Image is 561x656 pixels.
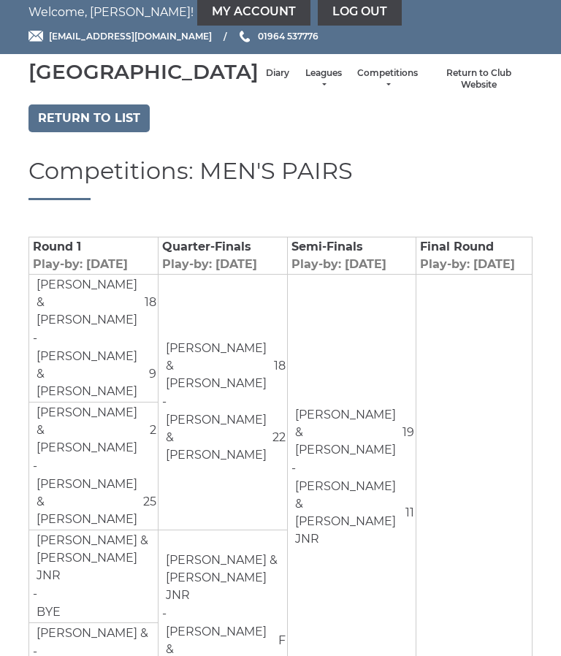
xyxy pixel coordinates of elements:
[29,403,159,530] td: -
[272,431,286,445] span: 22
[291,258,386,272] span: Play-by: [DATE]
[405,506,414,520] span: 11
[291,406,400,460] td: [PERSON_NAME] & [PERSON_NAME]
[33,404,146,458] td: [PERSON_NAME] & [PERSON_NAME]
[29,237,159,275] td: Round 1
[287,237,416,275] td: Semi-Finals
[33,603,61,622] td: BYE
[266,68,289,80] a: Diary
[162,411,269,465] td: [PERSON_NAME] & [PERSON_NAME]
[145,296,156,310] span: 18
[304,68,343,92] a: Leagues
[149,367,156,381] span: 9
[158,237,287,275] td: Quarter-Finals
[278,634,286,648] span: F
[357,68,418,92] a: Competitions
[29,530,159,623] td: -
[432,68,525,92] a: Return to Club Website
[274,359,286,373] span: 18
[258,31,318,42] span: 01964 537776
[28,31,43,42] img: Email
[33,625,149,644] td: [PERSON_NAME] &
[33,476,140,530] td: [PERSON_NAME] & [PERSON_NAME]
[143,495,156,509] span: 25
[162,552,282,606] td: [PERSON_NAME] & [PERSON_NAME] JNR
[28,30,212,44] a: Email [EMAIL_ADDRESS][DOMAIN_NAME]
[28,61,259,84] div: [GEOGRAPHIC_DATA]
[162,340,270,394] td: [PERSON_NAME] & [PERSON_NAME]
[33,276,141,330] td: [PERSON_NAME] & [PERSON_NAME]
[291,478,402,549] td: [PERSON_NAME] & [PERSON_NAME] JNR
[162,258,257,272] span: Play-by: [DATE]
[240,31,250,43] img: Phone us
[158,275,287,530] td: -
[33,348,145,402] td: [PERSON_NAME] & [PERSON_NAME]
[416,237,533,275] td: Final Round
[237,30,318,44] a: Phone us 01964 537776
[28,105,150,133] a: Return to list
[29,275,159,403] td: -
[150,424,156,438] span: 2
[28,159,533,201] h1: Competitions: MEN'S PAIRS
[33,258,128,272] span: Play-by: [DATE]
[420,258,515,272] span: Play-by: [DATE]
[402,426,414,440] span: 19
[49,31,212,42] span: [EMAIL_ADDRESS][DOMAIN_NAME]
[33,532,153,586] td: [PERSON_NAME] & [PERSON_NAME] JNR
